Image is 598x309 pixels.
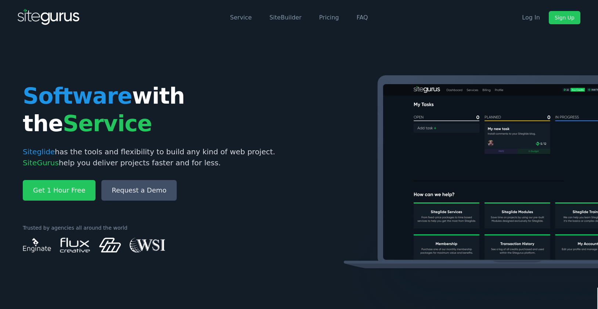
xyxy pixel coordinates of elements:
[357,14,368,21] a: FAQ
[23,82,293,137] h1: with the
[23,83,132,109] span: Software
[230,14,252,21] a: Service
[23,224,293,232] p: Trusted by agencies all around the world
[23,146,293,168] p: has the tools and flexibility to build any kind of web project. help you deliver projects faster ...
[63,111,152,136] span: Service
[23,180,96,201] a: Get 1 Hour Free
[319,14,339,21] a: Pricing
[549,11,580,24] a: Sign Up
[23,158,59,167] span: SiteGurus
[269,14,301,21] a: SiteBuilder
[516,11,546,24] a: Log In
[18,9,80,26] img: SiteGurus Logo
[23,147,55,156] span: Siteglide
[101,180,177,201] a: Request a Demo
